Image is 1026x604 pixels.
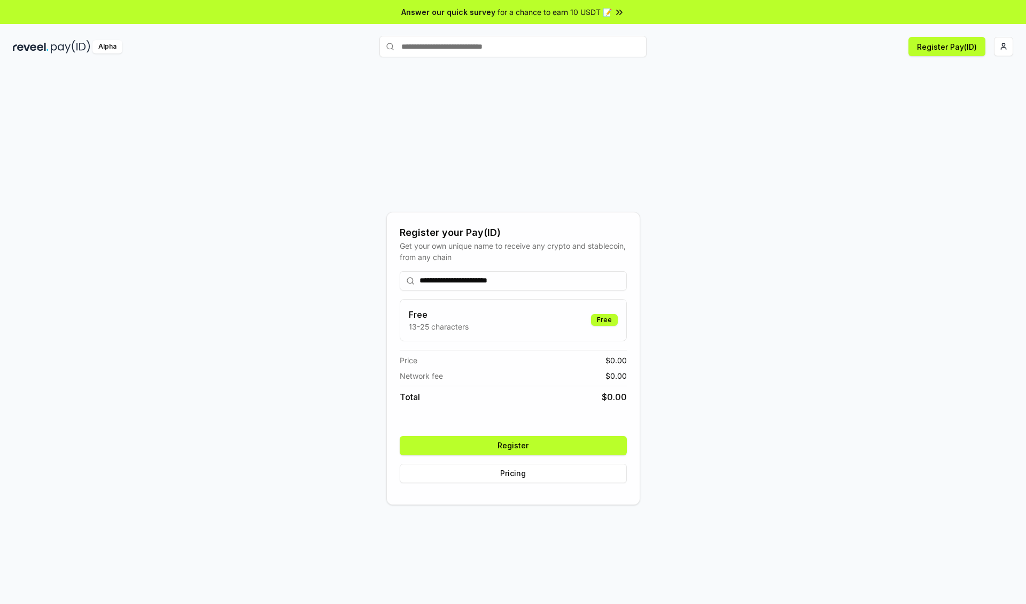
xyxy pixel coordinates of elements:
[591,314,618,326] div: Free
[602,391,627,403] span: $ 0.00
[13,40,49,53] img: reveel_dark
[400,240,627,263] div: Get your own unique name to receive any crypto and stablecoin, from any chain
[400,355,417,366] span: Price
[401,6,495,18] span: Answer our quick survey
[605,370,627,381] span: $ 0.00
[400,436,627,455] button: Register
[605,355,627,366] span: $ 0.00
[400,225,627,240] div: Register your Pay(ID)
[400,370,443,381] span: Network fee
[51,40,90,53] img: pay_id
[400,391,420,403] span: Total
[409,321,469,332] p: 13-25 characters
[409,308,469,321] h3: Free
[908,37,985,56] button: Register Pay(ID)
[400,464,627,483] button: Pricing
[498,6,612,18] span: for a chance to earn 10 USDT 📝
[92,40,122,53] div: Alpha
